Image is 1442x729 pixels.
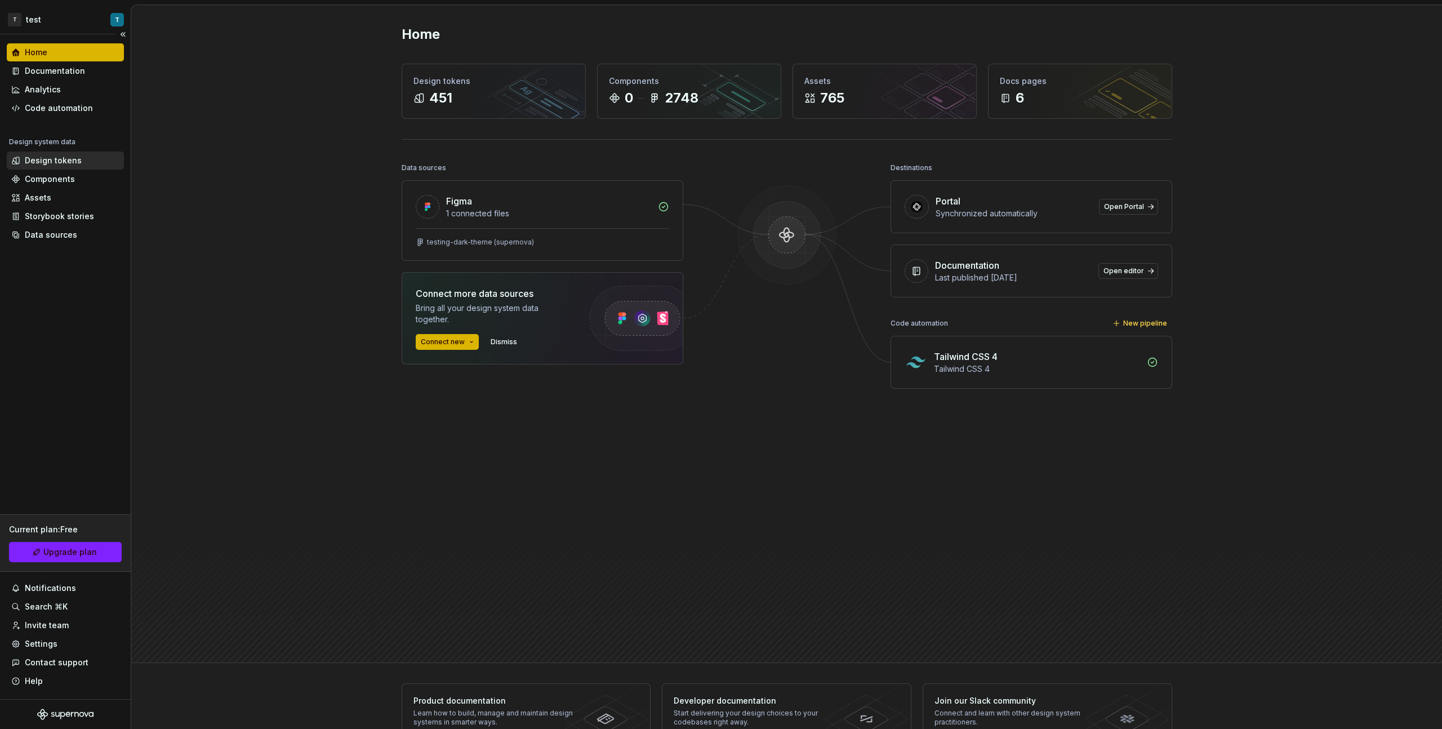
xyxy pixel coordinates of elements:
[486,334,522,350] button: Dismiss
[820,89,844,107] div: 765
[1109,315,1172,331] button: New pipeline
[935,272,1092,283] div: Last published [DATE]
[25,192,51,203] div: Assets
[891,315,948,331] div: Code automation
[891,160,932,176] div: Destinations
[1104,202,1144,211] span: Open Portal
[402,64,586,119] a: Design tokens451
[1099,199,1158,215] a: Open Portal
[7,635,124,653] a: Settings
[25,601,68,612] div: Search ⌘K
[7,152,124,170] a: Design tokens
[804,75,965,87] div: Assets
[934,695,1098,706] div: Join our Slack community
[416,334,479,350] button: Connect new
[429,89,452,107] div: 451
[7,43,124,61] a: Home
[665,89,698,107] div: 2748
[115,26,131,42] button: Collapse sidebar
[9,542,122,562] button: Upgrade plan
[988,64,1172,119] a: Docs pages6
[25,638,57,650] div: Settings
[936,208,1092,219] div: Synchronized automatically
[934,350,998,363] div: Tailwind CSS 4
[37,709,94,720] svg: Supernova Logo
[7,226,124,244] a: Data sources
[597,64,781,119] a: Components02748
[1000,75,1160,87] div: Docs pages
[936,194,960,208] div: Portal
[491,337,517,346] span: Dismiss
[446,194,472,208] div: Figma
[793,64,977,119] a: Assets765
[7,672,124,690] button: Help
[413,695,577,706] div: Product documentation
[934,709,1098,727] div: Connect and learn with other design system practitioners.
[402,180,683,261] a: Figma1 connected filestesting-dark-theme (supernova)
[7,81,124,99] a: Analytics
[25,174,75,185] div: Components
[7,598,124,616] button: Search ⌘K
[1016,89,1024,107] div: 6
[43,546,97,558] span: Upgrade plan
[25,84,61,95] div: Analytics
[7,616,124,634] a: Invite team
[9,524,122,535] div: Current plan : Free
[25,620,69,631] div: Invite team
[935,259,999,272] div: Documentation
[416,303,568,325] div: Bring all your design system data together.
[1123,319,1167,328] span: New pipeline
[25,583,76,594] div: Notifications
[115,15,119,24] div: T
[416,287,568,300] div: Connect more data sources
[25,229,77,241] div: Data sources
[1098,263,1158,279] a: Open editor
[25,155,82,166] div: Design tokens
[25,211,94,222] div: Storybook stories
[413,75,574,87] div: Design tokens
[421,337,465,346] span: Connect new
[7,62,124,80] a: Documentation
[2,7,128,32] button: TtestT
[7,654,124,672] button: Contact support
[625,89,633,107] div: 0
[25,657,88,668] div: Contact support
[446,208,651,219] div: 1 connected files
[26,14,41,25] div: test
[7,170,124,188] a: Components
[7,189,124,207] a: Assets
[402,160,446,176] div: Data sources
[402,25,440,43] h2: Home
[25,65,85,77] div: Documentation
[9,137,75,146] div: Design system data
[934,363,1140,375] div: Tailwind CSS 4
[7,99,124,117] a: Code automation
[8,13,21,26] div: T
[413,709,577,727] div: Learn how to build, manage and maintain design systems in smarter ways.
[7,579,124,597] button: Notifications
[25,675,43,687] div: Help
[25,103,93,114] div: Code automation
[674,709,838,727] div: Start delivering your design choices to your codebases right away.
[1103,266,1144,275] span: Open editor
[25,47,47,58] div: Home
[609,75,769,87] div: Components
[674,695,838,706] div: Developer documentation
[427,238,534,247] div: testing-dark-theme (supernova)
[7,207,124,225] a: Storybook stories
